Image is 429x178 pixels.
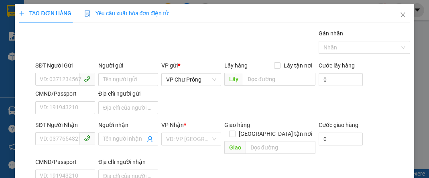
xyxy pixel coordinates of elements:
[98,158,158,166] div: Địa chỉ người nhận
[161,61,221,70] div: VP gửi
[98,89,158,98] div: Địa chỉ người gửi
[84,76,90,82] span: phone
[35,61,95,70] div: SĐT Người Gửi
[84,10,91,17] img: icon
[224,73,243,86] span: Lấy
[319,62,355,69] label: Cước lấy hàng
[19,10,71,16] span: TẠO ĐƠN HÀNG
[98,101,158,114] input: Địa chỉ của người gửi
[35,158,95,166] div: CMND/Passport
[98,61,158,70] div: Người gửi
[246,141,315,154] input: Dọc đường
[400,12,406,18] span: close
[19,10,24,16] span: plus
[84,10,169,16] span: Yêu cầu xuất hóa đơn điện tử
[224,122,250,128] span: Giao hàng
[98,121,158,129] div: Người nhận
[147,136,153,142] span: user-add
[319,133,363,145] input: Cước giao hàng
[161,122,184,128] span: VP Nhận
[243,73,315,86] input: Dọc đường
[84,135,90,141] span: phone
[392,4,414,27] button: Close
[166,74,216,86] span: VP Chư Prông
[35,121,95,129] div: SĐT Người Nhận
[319,30,343,37] label: Gán nhãn
[224,141,246,154] span: Giao
[281,61,315,70] span: Lấy tận nơi
[35,89,95,98] div: CMND/Passport
[236,129,315,138] span: [GEOGRAPHIC_DATA] tận nơi
[319,73,363,86] input: Cước lấy hàng
[224,62,248,69] span: Lấy hàng
[319,122,358,128] label: Cước giao hàng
